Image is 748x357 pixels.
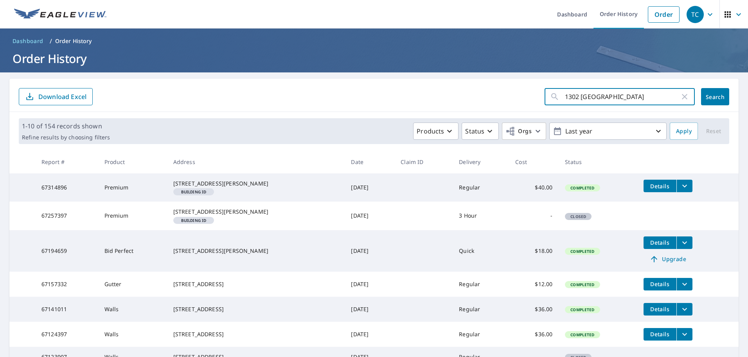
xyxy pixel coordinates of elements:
[13,37,43,45] span: Dashboard
[559,150,637,173] th: Status
[453,150,509,173] th: Delivery
[35,272,98,297] td: 67157332
[345,202,394,230] td: [DATE]
[566,332,599,337] span: Completed
[566,249,599,254] span: Completed
[453,230,509,272] td: Quick
[98,272,167,297] td: Gutter
[35,297,98,322] td: 67141011
[9,35,47,47] a: Dashboard
[676,303,692,316] button: filesDropdownBtn-67141011
[509,297,559,322] td: $36.00
[98,230,167,272] td: Bid Perfect
[98,297,167,322] td: Walls
[38,92,86,101] p: Download Excel
[413,123,459,140] button: Products
[505,126,532,136] span: Orgs
[173,305,339,313] div: [STREET_ADDRESS]
[644,278,676,290] button: detailsBtn-67157332
[50,36,52,46] li: /
[549,123,667,140] button: Last year
[35,322,98,347] td: 67124397
[644,236,676,249] button: detailsBtn-67194659
[167,150,345,173] th: Address
[98,202,167,230] td: Premium
[648,254,688,264] span: Upgrade
[648,330,672,338] span: Details
[509,150,559,173] th: Cost
[98,150,167,173] th: Product
[509,202,559,230] td: -
[648,305,672,313] span: Details
[22,134,110,141] p: Refine results by choosing filters
[566,185,599,191] span: Completed
[676,278,692,290] button: filesDropdownBtn-67157332
[566,214,591,219] span: Closed
[35,173,98,202] td: 67314896
[345,272,394,297] td: [DATE]
[345,297,394,322] td: [DATE]
[648,182,672,190] span: Details
[676,328,692,341] button: filesDropdownBtn-67124397
[644,328,676,341] button: detailsBtn-67124397
[648,6,680,23] a: Order
[687,6,704,23] div: TC
[9,50,739,67] h1: Order History
[562,124,654,138] p: Last year
[394,150,453,173] th: Claim ID
[701,88,729,105] button: Search
[22,121,110,131] p: 1-10 of 154 records shown
[644,303,676,316] button: detailsBtn-67141011
[509,173,559,202] td: $40.00
[707,93,723,101] span: Search
[566,282,599,287] span: Completed
[14,9,106,20] img: EV Logo
[98,322,167,347] td: Walls
[55,37,92,45] p: Order History
[670,123,698,140] button: Apply
[565,86,680,108] input: Address, Report #, Claim ID, etc.
[648,239,672,246] span: Details
[173,180,339,188] div: [STREET_ADDRESS][PERSON_NAME]
[502,123,546,140] button: Orgs
[453,272,509,297] td: Regular
[644,253,692,265] a: Upgrade
[35,150,98,173] th: Report #
[453,202,509,230] td: 3 Hour
[345,322,394,347] td: [DATE]
[345,173,394,202] td: [DATE]
[453,322,509,347] td: Regular
[345,230,394,272] td: [DATE]
[181,218,207,222] em: Building ID
[676,126,692,136] span: Apply
[35,230,98,272] td: 67194659
[173,280,339,288] div: [STREET_ADDRESS]
[453,297,509,322] td: Regular
[648,280,672,288] span: Details
[453,173,509,202] td: Regular
[509,230,559,272] td: $18.00
[509,272,559,297] td: $12.00
[417,126,444,136] p: Products
[644,180,676,192] button: detailsBtn-67314896
[173,247,339,255] div: [STREET_ADDRESS][PERSON_NAME]
[676,236,692,249] button: filesDropdownBtn-67194659
[19,88,93,105] button: Download Excel
[35,202,98,230] td: 67257397
[676,180,692,192] button: filesDropdownBtn-67314896
[181,190,207,194] em: Building ID
[9,35,739,47] nav: breadcrumb
[173,330,339,338] div: [STREET_ADDRESS]
[509,322,559,347] td: $36.00
[98,173,167,202] td: Premium
[462,123,499,140] button: Status
[566,307,599,312] span: Completed
[173,208,339,216] div: [STREET_ADDRESS][PERSON_NAME]
[345,150,394,173] th: Date
[465,126,484,136] p: Status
